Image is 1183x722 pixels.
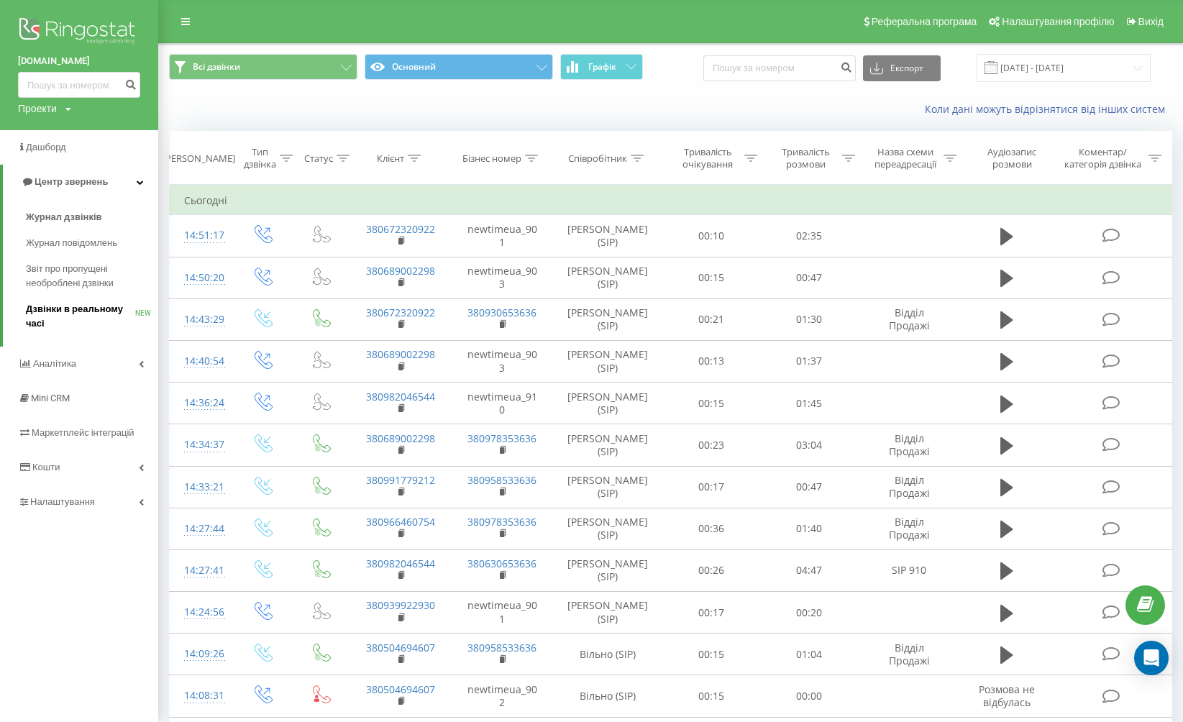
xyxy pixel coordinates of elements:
a: 380689002298 [366,347,435,361]
img: Ringostat logo [18,14,140,50]
a: 380504694607 [366,682,435,696]
a: 380958533636 [467,641,536,654]
a: 380504694607 [366,641,435,654]
span: Розмова не відбулась [979,682,1035,709]
span: Звіт про пропущені необроблені дзвінки [26,262,151,291]
td: SIP 910 [858,549,960,591]
td: [PERSON_NAME] (SIP) [553,257,662,298]
button: Графік [560,54,643,80]
td: Вільно (SIP) [553,634,662,675]
a: Звіт про пропущені необроблені дзвінки [26,256,158,296]
td: Відділ Продажі [858,466,960,508]
td: Вільно (SIP) [553,675,662,717]
a: 380958533636 [467,473,536,487]
td: 00:15 [662,383,760,424]
td: 01:37 [760,340,858,382]
span: Дзвінки в реальному часі [26,302,135,331]
div: 14:33:21 [184,473,218,501]
td: 00:21 [662,298,760,340]
a: Коли дані можуть відрізнятися вiд інших систем [925,102,1172,116]
td: Відділ Продажі [858,298,960,340]
td: 00:00 [760,675,858,717]
td: 00:17 [662,466,760,508]
div: 14:27:41 [184,557,218,585]
span: Вихід [1138,16,1164,27]
td: 00:47 [760,257,858,298]
a: 380689002298 [366,264,435,278]
div: 14:43:29 [184,306,218,334]
button: Експорт [863,55,941,81]
td: 00:47 [760,466,858,508]
a: 380689002298 [366,431,435,445]
td: 00:26 [662,549,760,591]
a: 380966460754 [366,515,435,529]
span: Дашборд [26,142,66,152]
div: Проекти [18,101,57,116]
td: 00:23 [662,424,760,466]
div: Open Intercom Messenger [1134,641,1169,675]
div: 14:51:17 [184,221,218,250]
div: 14:34:37 [184,431,218,459]
td: newtimeua_901 [451,592,553,634]
div: Статус [304,152,333,165]
td: 00:15 [662,257,760,298]
td: 01:30 [760,298,858,340]
td: 00:13 [662,340,760,382]
td: [PERSON_NAME] (SIP) [553,340,662,382]
a: 380630653636 [467,557,536,570]
span: Аналiтика [33,358,76,369]
a: 380978353636 [467,515,536,529]
td: [PERSON_NAME] (SIP) [553,424,662,466]
span: Всі дзвінки [193,61,240,73]
td: 01:04 [760,634,858,675]
button: Основний [365,54,553,80]
a: 380939922930 [366,598,435,612]
td: newtimeua_903 [451,257,553,298]
a: Журнал повідомлень [26,230,158,256]
td: newtimeua_902 [451,675,553,717]
a: 380982046544 [366,557,435,570]
div: 14:09:26 [184,640,218,668]
div: Тривалість очікування [675,146,740,170]
td: [PERSON_NAME] (SIP) [553,466,662,508]
td: 00:15 [662,675,760,717]
td: newtimeua_903 [451,340,553,382]
div: 14:27:44 [184,515,218,543]
td: Відділ Продажі [858,508,960,549]
a: 380982046544 [366,390,435,403]
td: 01:40 [760,508,858,549]
div: 14:36:24 [184,389,218,417]
a: 380991779212 [366,473,435,487]
td: 00:17 [662,592,760,634]
td: Сьогодні [170,186,1172,215]
input: Пошук за номером [18,72,140,98]
td: newtimeua_910 [451,383,553,424]
span: Маркетплейс інтеграцій [32,427,134,438]
div: 14:24:56 [184,598,218,626]
div: Коментар/категорія дзвінка [1061,146,1145,170]
div: 14:08:31 [184,682,218,710]
a: Дзвінки в реальному часіNEW [26,296,158,337]
td: [PERSON_NAME] (SIP) [553,298,662,340]
div: Співробітник [568,152,627,165]
a: [DOMAIN_NAME] [18,54,140,68]
span: Mini CRM [31,393,70,403]
div: 14:50:20 [184,264,218,292]
span: Налаштування профілю [1002,16,1114,27]
a: 380930653636 [467,306,536,319]
td: 00:20 [760,592,858,634]
td: 00:10 [662,215,760,257]
span: Графік [588,62,616,72]
td: [PERSON_NAME] (SIP) [553,383,662,424]
button: Всі дзвінки [169,54,357,80]
td: 00:15 [662,634,760,675]
span: Журнал повідомлень [26,236,117,250]
a: Центр звернень [3,165,158,199]
td: 02:35 [760,215,858,257]
div: Тип дзвінка [244,146,276,170]
span: Реферальна програма [872,16,977,27]
td: newtimeua_901 [451,215,553,257]
a: 380978353636 [467,431,536,445]
td: Відділ Продажі [858,634,960,675]
div: Аудіозапис розмови [973,146,1051,170]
